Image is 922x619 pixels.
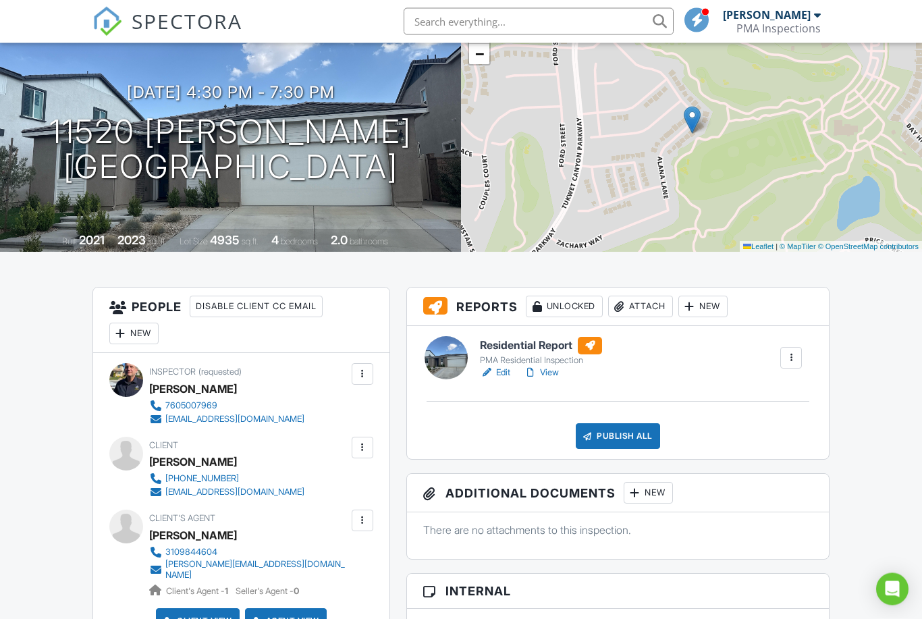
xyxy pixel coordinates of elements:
div: [EMAIL_ADDRESS][DOMAIN_NAME] [165,414,304,425]
a: Residential Report PMA Residential Inspection [480,338,602,367]
span: SPECTORA [132,7,242,35]
div: Publish All [576,424,660,450]
h3: Internal [407,574,829,610]
div: New [678,296,728,318]
a: View [524,367,559,380]
h1: 11520 [PERSON_NAME] [GEOGRAPHIC_DATA] [49,115,412,186]
div: New [109,323,159,345]
h3: Additional Documents [407,475,829,513]
span: sq. ft. [148,237,167,247]
div: New [624,483,673,504]
img: Marker [684,107,701,134]
span: Built [62,237,77,247]
a: Zoom out [469,45,489,65]
div: [PERSON_NAME][EMAIL_ADDRESS][DOMAIN_NAME] [165,560,348,581]
span: sq.ft. [242,237,259,247]
a: [PERSON_NAME][EMAIL_ADDRESS][DOMAIN_NAME] [149,560,348,581]
div: 2023 [117,234,146,248]
div: PMA Residential Inspection [480,356,602,367]
div: 3109844604 [165,547,217,558]
div: [PERSON_NAME] [149,452,237,473]
h3: People [93,288,389,354]
a: [EMAIL_ADDRESS][DOMAIN_NAME] [149,486,304,500]
div: Unlocked [526,296,603,318]
img: The Best Home Inspection Software - Spectora [92,7,122,36]
strong: 0 [294,587,299,597]
span: bedrooms [281,237,318,247]
span: Seller's Agent - [236,587,299,597]
h3: [DATE] 4:30 pm - 7:30 pm [127,84,335,102]
div: [EMAIL_ADDRESS][DOMAIN_NAME] [165,487,304,498]
div: [PERSON_NAME] [149,379,237,400]
div: Disable Client CC Email [190,296,323,318]
input: Search everything... [404,8,674,35]
span: Client's Agent - [166,587,230,597]
a: Edit [480,367,510,380]
span: Client's Agent [149,514,215,524]
a: Leaflet [743,243,774,251]
span: (requested) [198,367,242,377]
h6: Residential Report [480,338,602,355]
a: © OpenStreetMap contributors [818,243,919,251]
span: − [475,46,484,63]
div: 2.0 [331,234,348,248]
div: 2021 [79,234,105,248]
a: [PERSON_NAME] [149,526,237,546]
div: Attach [608,296,673,318]
div: [PERSON_NAME] [723,8,811,22]
div: 4 [271,234,279,248]
span: Client [149,441,178,451]
strong: 1 [225,587,228,597]
a: © MapTiler [780,243,816,251]
span: | [776,243,778,251]
p: There are no attachments to this inspection. [423,523,813,538]
div: 4935 [210,234,240,248]
a: 3109844604 [149,546,348,560]
a: SPECTORA [92,18,242,47]
a: 7605007969 [149,400,304,413]
div: Open Intercom Messenger [876,573,909,605]
h3: Reports [407,288,829,327]
div: 7605007969 [165,401,217,412]
div: [PHONE_NUMBER] [165,474,239,485]
span: Inspector [149,367,196,377]
a: [PHONE_NUMBER] [149,473,304,486]
a: [EMAIL_ADDRESS][DOMAIN_NAME] [149,413,304,427]
span: bathrooms [350,237,388,247]
div: PMA Inspections [736,22,821,35]
span: Lot Size [180,237,208,247]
